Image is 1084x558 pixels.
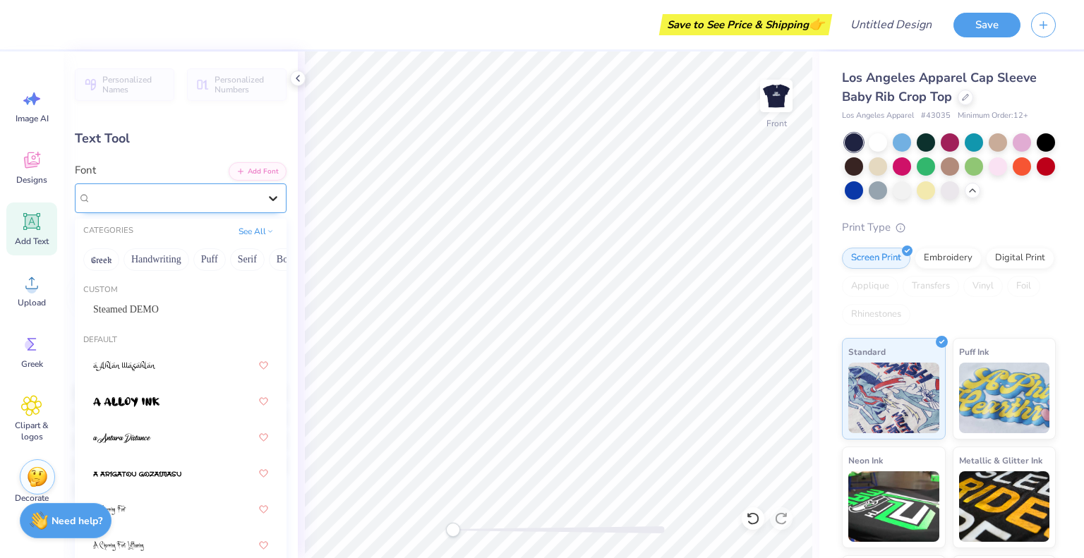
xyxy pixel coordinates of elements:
[15,492,49,504] span: Decorate
[93,469,181,479] img: a Arigatou Gozaimasu
[234,224,278,238] button: See All
[93,302,159,317] span: Steamed DEMO
[921,110,951,122] span: # 43035
[93,397,159,407] img: a Alloy Ink
[52,514,102,528] strong: Need help?
[93,433,151,443] img: a Antara Distance
[21,358,43,370] span: Greek
[848,453,883,468] span: Neon Ink
[75,334,287,346] div: Default
[986,248,1054,269] div: Digital Print
[18,297,46,308] span: Upload
[663,14,829,35] div: Save to See Price & Shipping
[229,162,287,181] button: Add Font
[848,471,939,542] img: Neon Ink
[124,248,189,271] button: Handwriting
[75,129,287,148] div: Text Tool
[75,162,96,178] label: Font
[848,363,939,433] img: Standard
[93,541,144,551] img: A Charming Font Leftleaning
[215,75,278,95] span: Personalized Numbers
[766,117,787,130] div: Front
[903,276,959,297] div: Transfers
[842,110,914,122] span: Los Angeles Apparel
[842,248,910,269] div: Screen Print
[75,284,287,296] div: Custom
[16,174,47,186] span: Designs
[230,248,265,271] button: Serif
[187,68,287,101] button: Personalized Numbers
[842,276,898,297] div: Applique
[959,453,1042,468] span: Metallic & Glitter Ink
[269,248,303,271] button: Bold
[848,344,886,359] span: Standard
[446,523,460,537] div: Accessibility label
[193,248,226,271] button: Puff
[959,344,989,359] span: Puff Ink
[842,69,1037,105] span: Los Angeles Apparel Cap Sleeve Baby Rib Crop Top
[16,113,49,124] span: Image AI
[809,16,824,32] span: 👉
[842,304,910,325] div: Rhinestones
[93,361,156,371] img: a Ahlan Wasahlan
[842,219,1056,236] div: Print Type
[963,276,1003,297] div: Vinyl
[915,248,982,269] div: Embroidery
[762,82,790,110] img: Front
[959,363,1050,433] img: Puff Ink
[953,13,1020,37] button: Save
[102,75,166,95] span: Personalized Names
[1007,276,1040,297] div: Foil
[75,68,174,101] button: Personalized Names
[8,420,55,442] span: Clipart & logos
[958,110,1028,122] span: Minimum Order: 12 +
[83,225,133,237] div: CATEGORIES
[15,236,49,247] span: Add Text
[83,248,119,271] button: Greek
[839,11,943,39] input: Untitled Design
[959,471,1050,542] img: Metallic & Glitter Ink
